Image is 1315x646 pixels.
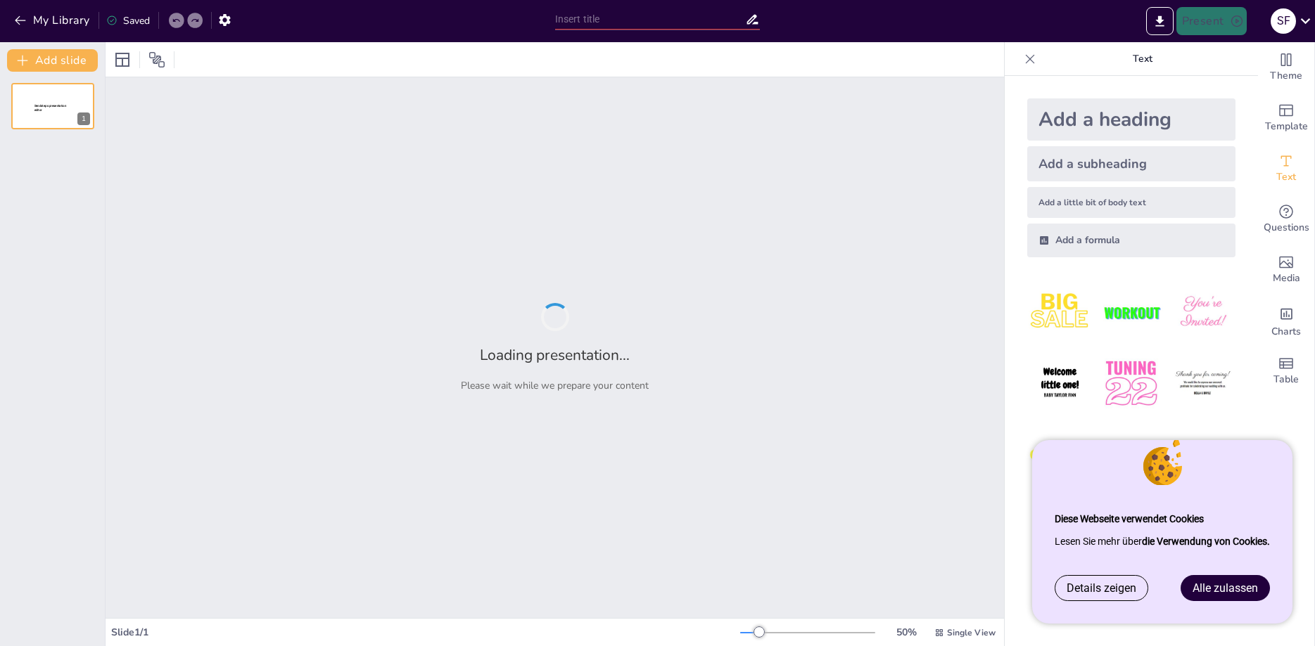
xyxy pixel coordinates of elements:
span: Charts [1271,324,1301,340]
span: Template [1265,119,1308,134]
span: Single View [947,627,996,638]
div: Change the overall theme [1258,42,1314,93]
div: Add images, graphics, shapes or video [1258,245,1314,295]
div: Add ready made slides [1258,93,1314,143]
div: Add charts and graphs [1258,295,1314,346]
div: Sendsteps presentation editor1 [11,83,94,129]
span: Alle zulassen [1193,581,1258,595]
span: Table [1273,372,1299,387]
div: Get real-time input from your audience [1258,194,1314,245]
button: S F [1271,7,1296,35]
button: Present [1176,7,1247,35]
button: Add slide [7,49,98,72]
span: Text [1276,169,1296,185]
img: 5.jpeg [1098,351,1164,416]
div: 1 [77,112,90,125]
div: Add a formula [1027,224,1235,257]
a: Details zeigen [1055,576,1148,600]
img: 2.jpeg [1098,280,1164,345]
h2: Loading presentation... [480,345,630,365]
div: Add a subheading [1027,146,1235,181]
button: Export to PowerPoint [1146,7,1174,35]
div: Saved [106,14,150,27]
a: die Verwendung von Cookies. [1142,536,1270,547]
img: 1.jpeg [1027,280,1093,345]
span: Position [148,51,165,68]
div: 50 % [889,626,923,639]
img: 7.jpeg [1027,422,1093,488]
p: Please wait while we prepare your content [461,379,649,392]
p: Text [1041,42,1244,76]
span: Theme [1270,68,1302,84]
input: Insert title [555,9,746,30]
span: Sendsteps presentation editor [34,104,66,112]
button: My Library [11,9,96,32]
a: Alle zulassen [1181,576,1269,600]
div: Layout [111,49,134,71]
span: Details zeigen [1067,581,1136,595]
div: Slide 1 / 1 [111,626,740,639]
div: S F [1271,8,1296,34]
div: Add a heading [1027,98,1235,141]
span: Questions [1264,220,1309,235]
div: Add a little bit of body text [1027,187,1235,218]
img: 3.jpeg [1170,280,1235,345]
img: 6.jpeg [1170,351,1235,416]
span: Media [1273,271,1300,286]
div: Add a table [1258,346,1314,396]
strong: Diese Webseite verwendet Cookies [1055,513,1204,524]
p: Lesen Sie mehr über [1055,530,1270,553]
div: Add text boxes [1258,143,1314,194]
img: 4.jpeg [1027,351,1093,416]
